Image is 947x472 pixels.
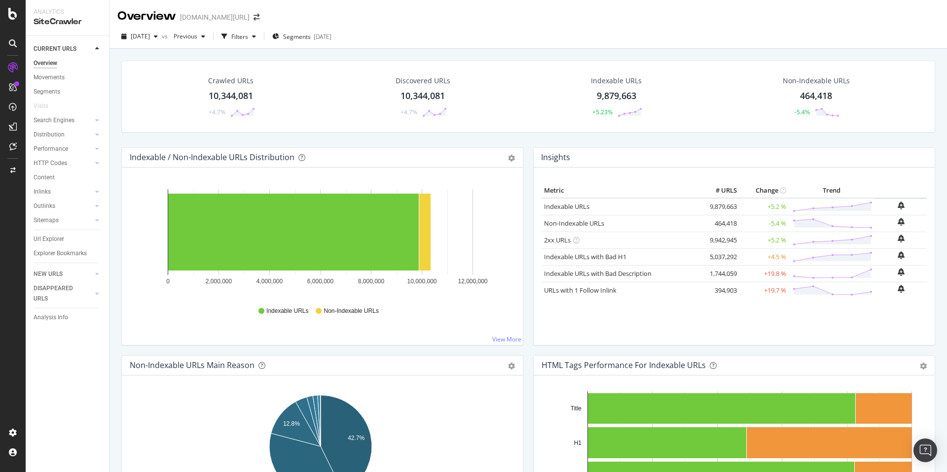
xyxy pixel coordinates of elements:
button: Segments[DATE] [268,29,335,44]
div: Analytics [34,8,101,16]
div: Discovered URLs [396,76,450,86]
span: Segments [283,33,311,41]
div: +4.7% [401,108,417,116]
td: 464,418 [700,215,739,232]
button: [DATE] [117,29,162,44]
div: 9,879,663 [597,90,636,102]
div: bell-plus [898,251,905,259]
div: gear [508,155,515,162]
div: HTTP Codes [34,158,67,169]
td: 5,037,292 [700,248,739,265]
div: Overview [117,8,176,25]
a: Analysis Info [34,312,102,323]
div: Sitemaps [34,215,59,226]
text: 10,000,000 [407,278,437,285]
div: Explorer Bookmarks [34,248,87,259]
div: arrow-right-arrow-left [254,14,259,21]
div: [DATE] [314,33,331,41]
button: Filters [218,29,260,44]
span: Previous [170,32,197,40]
div: Non-Indexable URLs Main Reason [130,360,255,370]
div: Distribution [34,130,65,140]
a: NEW URLS [34,269,92,279]
td: +19.8 % [739,265,789,282]
td: 9,942,945 [700,232,739,248]
a: Explorer Bookmarks [34,248,102,259]
div: DISAPPEARED URLS [34,283,83,304]
text: Title [571,405,582,412]
td: +5.2 % [739,198,789,215]
div: Outlinks [34,201,55,211]
a: Indexable URLs [544,202,589,211]
div: 464,418 [800,90,832,102]
text: 12.8% [283,420,300,427]
div: Segments [34,87,60,97]
a: Visits [34,101,58,111]
text: 42.7% [348,435,364,441]
text: 12,000,000 [458,278,487,285]
text: 2,000,000 [206,278,232,285]
div: NEW URLS [34,269,63,279]
a: Search Engines [34,115,92,126]
a: Url Explorer [34,234,102,244]
a: DISAPPEARED URLS [34,283,92,304]
div: Analysis Info [34,312,68,323]
td: 9,879,663 [700,198,739,215]
div: Indexable URLs [591,76,642,86]
td: +5.2 % [739,232,789,248]
td: +19.7 % [739,282,789,299]
div: Search Engines [34,115,74,126]
div: bell-plus [898,202,905,209]
a: Performance [34,144,92,154]
a: CURRENT URLS [34,44,92,54]
div: bell-plus [898,235,905,242]
a: Segments [34,87,102,97]
text: 4,000,000 [256,278,283,285]
a: 2xx URLs [544,236,571,244]
div: -5.4% [795,108,810,116]
a: HTTP Codes [34,158,92,169]
div: SiteCrawler [34,16,101,28]
text: 8,000,000 [358,278,385,285]
span: Non-Indexable URLs [324,307,378,315]
div: Url Explorer [34,234,64,244]
div: Movements [34,72,65,83]
span: 2025 Sep. 2nd [131,32,150,40]
a: Outlinks [34,201,92,211]
div: gear [920,363,927,370]
div: gear [508,363,515,370]
th: Trend [789,183,875,198]
td: +4.5 % [739,248,789,265]
div: 10,344,081 [209,90,253,102]
a: URLs with 1 Follow Inlink [544,286,617,295]
div: Content [34,172,55,183]
div: Filters [231,33,248,41]
svg: A chart. [130,183,511,298]
div: 10,344,081 [401,90,445,102]
div: CURRENT URLS [34,44,76,54]
div: [DOMAIN_NAME][URL] [180,12,250,22]
button: Previous [170,29,209,44]
span: vs [162,32,170,40]
a: Indexable URLs with Bad H1 [544,252,626,261]
div: Visits [34,101,48,111]
a: Sitemaps [34,215,92,226]
td: -5.4 % [739,215,789,232]
div: Performance [34,144,68,154]
a: Indexable URLs with Bad Description [544,269,652,278]
td: 394,903 [700,282,739,299]
div: Non-Indexable URLs [783,76,850,86]
th: Metric [542,183,700,198]
th: # URLS [700,183,739,198]
a: View More [492,335,521,343]
td: 1,744,059 [700,265,739,282]
a: Content [34,172,102,183]
div: Inlinks [34,187,51,197]
div: Crawled URLs [208,76,254,86]
a: Movements [34,72,102,83]
div: HTML Tags Performance for Indexable URLs [542,360,706,370]
div: Overview [34,58,57,68]
h4: Insights [541,151,570,164]
div: +5.23% [592,108,613,116]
